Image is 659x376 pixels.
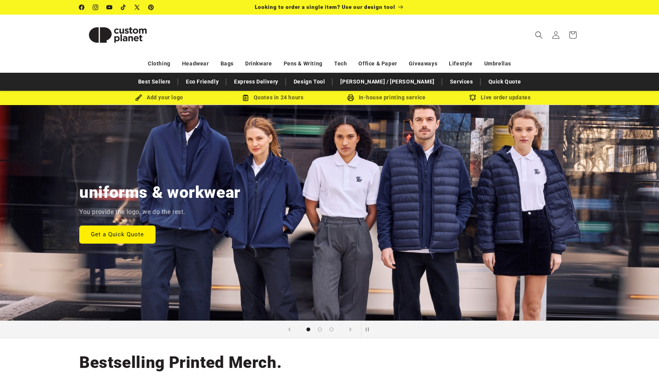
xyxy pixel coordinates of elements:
[361,321,378,338] button: Pause slideshow
[449,57,472,70] a: Lifestyle
[77,15,159,55] a: Custom Planet
[336,75,438,89] a: [PERSON_NAME] / [PERSON_NAME]
[79,225,156,243] a: Get a Quick Quote
[242,94,249,101] img: Order Updates Icon
[314,324,326,335] button: Load slide 2 of 3
[326,324,337,335] button: Load slide 3 of 3
[135,94,142,101] img: Brush Icon
[347,94,354,101] img: In-house printing
[284,57,323,70] a: Pens & Writing
[79,18,156,52] img: Custom Planet
[342,321,359,338] button: Next slide
[281,321,298,338] button: Previous slide
[446,75,477,89] a: Services
[216,93,329,102] div: Quotes in 24 hours
[79,352,282,373] h2: Bestselling Printed Merch.
[334,57,347,70] a: Tech
[148,57,171,70] a: Clothing
[245,57,272,70] a: Drinkware
[358,57,397,70] a: Office & Paper
[530,27,547,43] summary: Search
[485,75,525,89] a: Quick Quote
[102,93,216,102] div: Add your logo
[469,94,476,101] img: Order updates
[303,324,314,335] button: Load slide 1 of 3
[255,4,395,10] span: Looking to order a single item? Use our design tool
[230,75,282,89] a: Express Delivery
[443,93,557,102] div: Live order updates
[79,182,241,203] h2: uniforms & workwear
[182,75,222,89] a: Eco Friendly
[221,57,234,70] a: Bags
[182,57,209,70] a: Headwear
[329,93,443,102] div: In-house printing service
[134,75,174,89] a: Best Sellers
[79,207,185,218] p: You provide the logo, we do the rest.
[409,57,437,70] a: Giveaways
[290,75,329,89] a: Design Tool
[484,57,511,70] a: Umbrellas
[621,339,659,376] iframe: Chat Widget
